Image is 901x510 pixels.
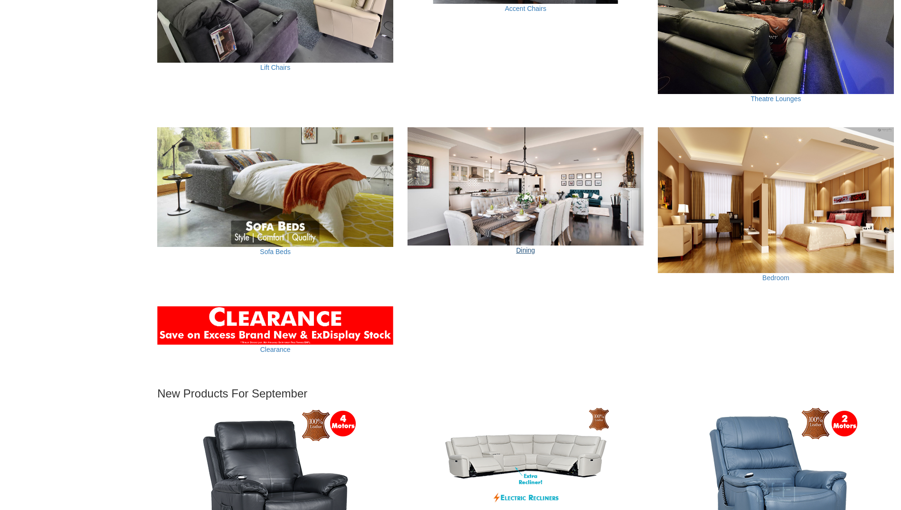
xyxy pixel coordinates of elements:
[260,64,290,71] a: Lift Chairs
[751,95,801,103] a: Theatre Lounges
[516,246,535,254] a: Dining
[157,306,393,345] img: Clearance
[762,274,789,282] a: Bedroom
[505,5,546,12] a: Accent Chairs
[157,387,894,400] h3: New Products For September
[260,346,291,353] a: Clearance
[157,127,393,246] img: Sofa Beds
[443,407,609,507] img: Santiago Corner Modular with 3 Recliners in 100% Leather
[260,248,291,255] a: Sofa Beds
[408,127,644,245] img: Dining
[658,127,894,273] img: Bedroom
